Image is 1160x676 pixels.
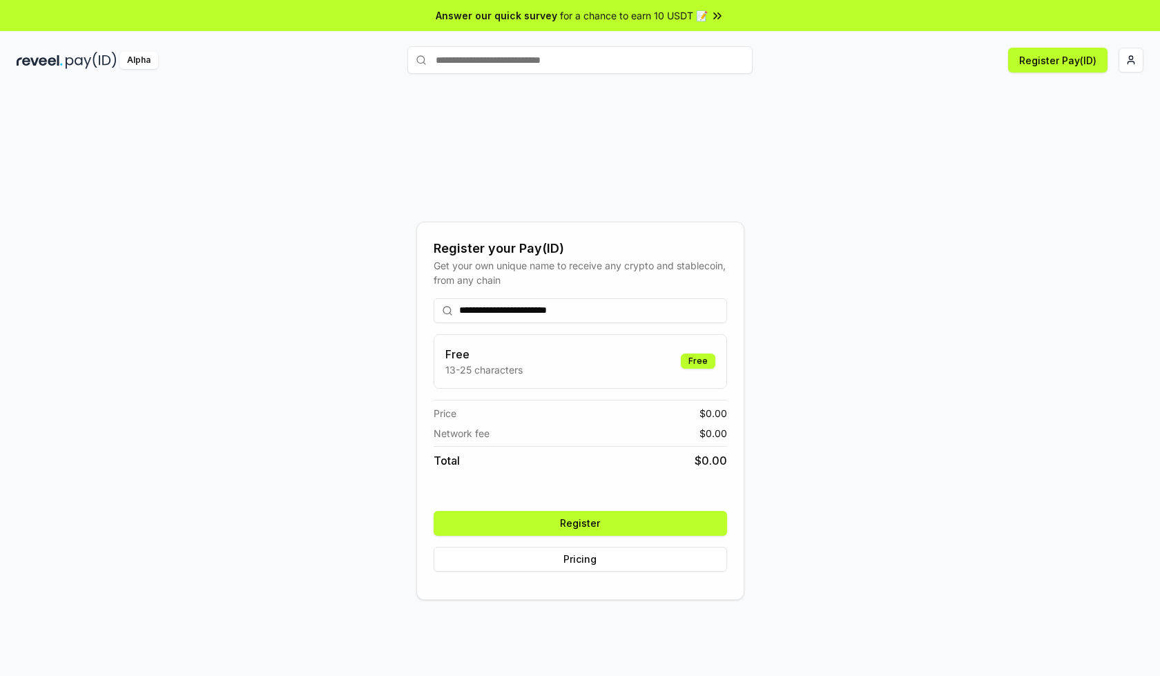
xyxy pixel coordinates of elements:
p: 13-25 characters [445,363,523,377]
img: pay_id [66,52,117,69]
div: Register your Pay(ID) [434,239,727,258]
div: Free [681,354,715,369]
div: Get your own unique name to receive any crypto and stablecoin, from any chain [434,258,727,287]
span: $ 0.00 [699,426,727,441]
img: reveel_dark [17,52,63,69]
button: Register Pay(ID) [1008,48,1108,73]
span: $ 0.00 [699,406,727,421]
button: Pricing [434,547,727,572]
span: Price [434,406,456,421]
span: Answer our quick survey [436,8,557,23]
span: Network fee [434,426,490,441]
span: $ 0.00 [695,452,727,469]
div: Alpha [119,52,158,69]
span: Total [434,452,460,469]
span: for a chance to earn 10 USDT 📝 [560,8,708,23]
button: Register [434,511,727,536]
h3: Free [445,346,523,363]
